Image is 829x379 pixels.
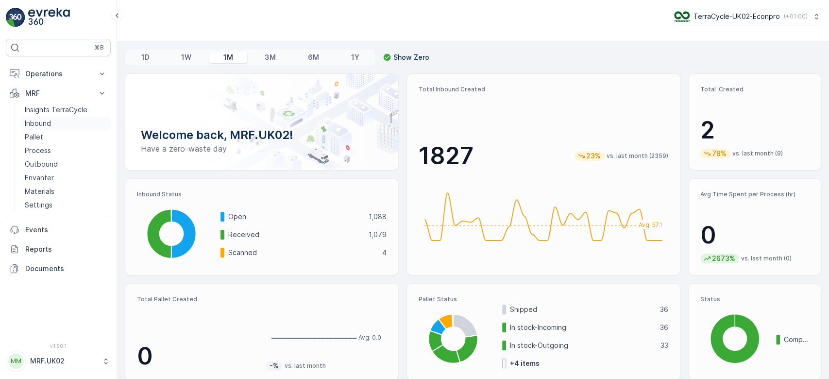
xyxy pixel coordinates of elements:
[510,359,540,368] p: + 4 items
[25,88,91,98] p: MRF
[28,8,70,27] img: logo_light-DOdMpM7g.png
[694,12,780,21] p: TerraCycle-UK02-Econpro
[607,152,668,160] p: vs. last month (2359)
[265,52,276,62] p: 3M
[711,149,727,158] p: 78%
[6,343,111,349] span: v 1.50.1
[141,52,150,62] p: 1D
[141,143,383,155] p: Have a zero-waste day
[25,146,51,155] p: Process
[700,190,809,198] p: Avg Time Spent per Process (hr)
[228,212,362,222] p: Open
[25,244,107,254] p: Reports
[351,52,359,62] p: 1Y
[137,295,258,303] p: Total Pallet Created
[419,141,474,171] p: 1827
[228,248,376,258] p: Scanned
[25,225,107,235] p: Events
[25,173,54,183] p: Envanter
[308,52,319,62] p: 6M
[25,132,43,142] p: Pallet
[21,185,111,198] a: Materials
[21,117,111,130] a: Inbound
[25,105,87,115] p: Insights TerraCycle
[30,356,97,366] p: MRF.UK02
[21,198,111,212] a: Settings
[510,341,654,350] p: In stock-Outgoing
[510,305,654,314] p: Shipped
[674,8,821,25] button: TerraCycle-UK02-Econpro(+01:00)
[181,52,191,62] p: 1W
[711,254,736,263] p: 2673%
[784,335,809,345] p: Completed
[223,52,233,62] p: 1M
[137,190,387,198] p: Inbound Status
[382,248,387,258] p: 4
[700,221,809,250] p: 0
[741,255,792,262] p: vs. last month (0)
[419,295,668,303] p: Pallet Status
[25,200,52,210] p: Settings
[6,64,111,84] button: Operations
[25,159,58,169] p: Outbound
[660,323,668,332] p: 36
[674,11,690,22] img: terracycle_logo_wKaHoWT.png
[700,86,809,93] p: Total Created
[25,187,54,196] p: Materials
[25,264,107,274] p: Documents
[732,150,783,157] p: vs. last month (9)
[21,103,111,117] a: Insights TerraCycle
[141,127,383,143] p: Welcome back, MRF.UK02!
[6,220,111,240] a: Events
[784,13,808,20] p: ( +01:00 )
[25,69,91,79] p: Operations
[228,230,362,240] p: Received
[6,351,111,371] button: MMMRF.UK02
[21,157,111,171] a: Outbound
[21,144,111,157] a: Process
[660,341,668,350] p: 33
[369,212,387,222] p: 1,088
[94,44,104,52] p: ⌘B
[700,295,809,303] p: Status
[285,362,326,370] p: vs. last month
[6,8,25,27] img: logo
[369,230,387,240] p: 1,079
[137,342,258,371] p: 0
[269,361,280,371] p: -%
[6,84,111,103] button: MRF
[393,52,429,62] p: Show Zero
[21,130,111,144] a: Pallet
[6,259,111,278] a: Documents
[419,86,668,93] p: Total Inbound Created
[25,119,51,128] p: Inbound
[660,305,668,314] p: 36
[21,171,111,185] a: Envanter
[700,116,809,145] p: 2
[8,353,24,369] div: MM
[6,240,111,259] a: Reports
[585,151,602,161] p: 23%
[510,323,654,332] p: In stock-Incoming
